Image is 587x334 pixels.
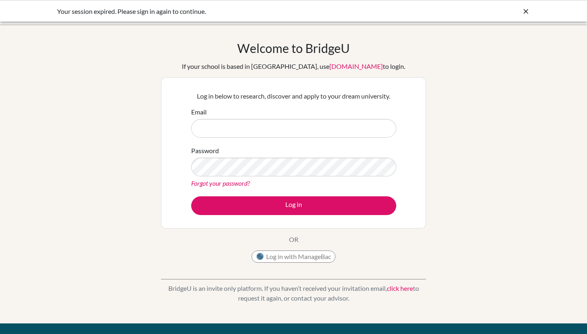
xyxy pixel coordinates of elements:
a: Forgot your password? [191,179,250,187]
p: BridgeU is an invite only platform. If you haven’t received your invitation email, to request it ... [161,283,426,303]
a: click here [387,284,413,292]
div: If your school is based in [GEOGRAPHIC_DATA], use to login. [182,62,405,71]
p: OR [289,235,298,244]
p: Log in below to research, discover and apply to your dream university. [191,91,396,101]
button: Log in with ManageBac [252,250,335,263]
label: Email [191,107,207,117]
div: Your session expired. Please sign in again to continue. [57,7,408,16]
button: Log in [191,196,396,215]
label: Password [191,146,219,156]
a: [DOMAIN_NAME] [329,62,383,70]
h1: Welcome to BridgeU [237,41,350,55]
